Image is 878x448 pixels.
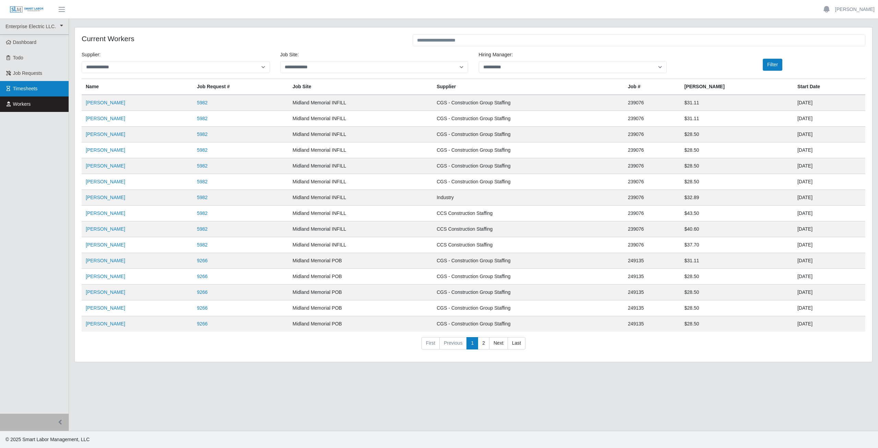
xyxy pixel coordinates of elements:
[288,285,432,300] td: Midland Memorial POB
[197,289,207,295] a: 9266
[86,242,125,248] a: [PERSON_NAME]
[86,116,125,121] a: [PERSON_NAME]
[288,221,432,237] td: Midland Memorial INFILL
[82,79,193,95] th: Name
[82,337,865,355] nav: pagination
[624,142,680,158] td: 239076
[793,285,865,300] td: [DATE]
[197,147,207,153] a: 5982
[288,316,432,332] td: Midland Memorial POB
[432,253,624,269] td: CGS - Construction Group Staffing
[624,316,680,332] td: 249135
[13,101,31,107] span: Workers
[680,158,793,174] td: $28.50
[86,195,125,200] a: [PERSON_NAME]
[288,269,432,285] td: Midland Memorial POB
[624,174,680,190] td: 239076
[197,274,207,279] a: 9266
[432,206,624,221] td: CCS Construction Staffing
[86,289,125,295] a: [PERSON_NAME]
[13,39,37,45] span: Dashboard
[835,6,875,13] a: [PERSON_NAME]
[478,337,489,349] a: 2
[489,337,508,349] a: Next
[793,127,865,142] td: [DATE]
[793,269,865,285] td: [DATE]
[288,158,432,174] td: Midland Memorial INFILL
[624,158,680,174] td: 239076
[86,226,125,232] a: [PERSON_NAME]
[793,237,865,253] td: [DATE]
[288,253,432,269] td: Midland Memorial POB
[280,51,299,58] label: job site:
[193,79,288,95] th: Job Request #
[793,158,865,174] td: [DATE]
[680,253,793,269] td: $31.11
[432,237,624,253] td: CCS Construction Staffing
[86,210,125,216] a: [PERSON_NAME]
[793,300,865,316] td: [DATE]
[432,111,624,127] td: CGS - Construction Group Staffing
[86,321,125,326] a: [PERSON_NAME]
[793,174,865,190] td: [DATE]
[13,55,23,60] span: Todo
[432,158,624,174] td: CGS - Construction Group Staffing
[82,34,402,43] h4: Current Workers
[624,127,680,142] td: 239076
[624,237,680,253] td: 239076
[13,86,38,91] span: Timesheets
[466,337,478,349] a: 1
[680,111,793,127] td: $31.11
[680,206,793,221] td: $43.50
[197,210,207,216] a: 5982
[288,174,432,190] td: Midland Memorial INFILL
[86,147,125,153] a: [PERSON_NAME]
[86,163,125,169] a: [PERSON_NAME]
[624,221,680,237] td: 239076
[432,300,624,316] td: CGS - Construction Group Staffing
[624,300,680,316] td: 249135
[624,285,680,300] td: 249135
[624,111,680,127] td: 239076
[86,131,125,137] a: [PERSON_NAME]
[197,131,207,137] a: 5982
[432,79,624,95] th: Supplier
[793,316,865,332] td: [DATE]
[680,237,793,253] td: $37.70
[680,269,793,285] td: $28.50
[624,269,680,285] td: 249135
[793,142,865,158] td: [DATE]
[197,321,207,326] a: 9266
[288,127,432,142] td: Midland Memorial INFILL
[432,95,624,111] td: CGS - Construction Group Staffing
[197,195,207,200] a: 5982
[793,111,865,127] td: [DATE]
[680,316,793,332] td: $28.50
[793,190,865,206] td: [DATE]
[432,269,624,285] td: CGS - Construction Group Staffing
[432,142,624,158] td: CGS - Construction Group Staffing
[288,79,432,95] th: job site
[508,337,525,349] a: Last
[432,190,624,206] td: Industry
[432,221,624,237] td: CCS Construction Staffing
[86,100,125,105] a: [PERSON_NAME]
[479,51,513,58] label: Hiring Manager:
[793,253,865,269] td: [DATE]
[197,305,207,311] a: 9266
[624,95,680,111] td: 239076
[793,206,865,221] td: [DATE]
[86,258,125,263] a: [PERSON_NAME]
[793,95,865,111] td: [DATE]
[680,221,793,237] td: $40.60
[680,142,793,158] td: $28.50
[288,95,432,111] td: Midland Memorial INFILL
[86,305,125,311] a: [PERSON_NAME]
[432,127,624,142] td: CGS - Construction Group Staffing
[86,179,125,184] a: [PERSON_NAME]
[197,116,207,121] a: 5982
[197,179,207,184] a: 5982
[86,274,125,279] a: [PERSON_NAME]
[680,95,793,111] td: $31.11
[793,221,865,237] td: [DATE]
